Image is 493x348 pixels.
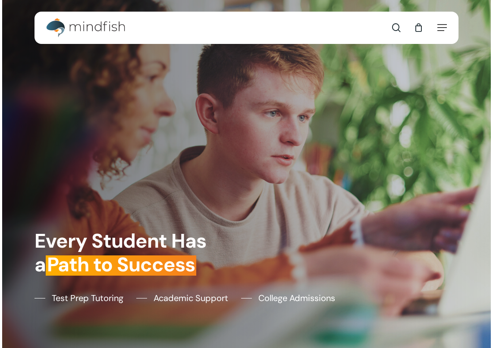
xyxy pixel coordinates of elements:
[52,292,123,304] span: Test Prep Tutoring
[35,12,458,44] header: Main Menu
[258,292,335,304] span: College Admissions
[241,292,335,304] a: College Admissions
[437,23,447,32] a: Navigation Menu
[46,252,196,277] em: Path to Success
[35,230,242,277] h1: Every Student Has a
[35,292,123,304] a: Test Prep Tutoring
[154,292,228,304] span: Academic Support
[136,292,228,304] a: Academic Support
[414,23,423,32] a: Cart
